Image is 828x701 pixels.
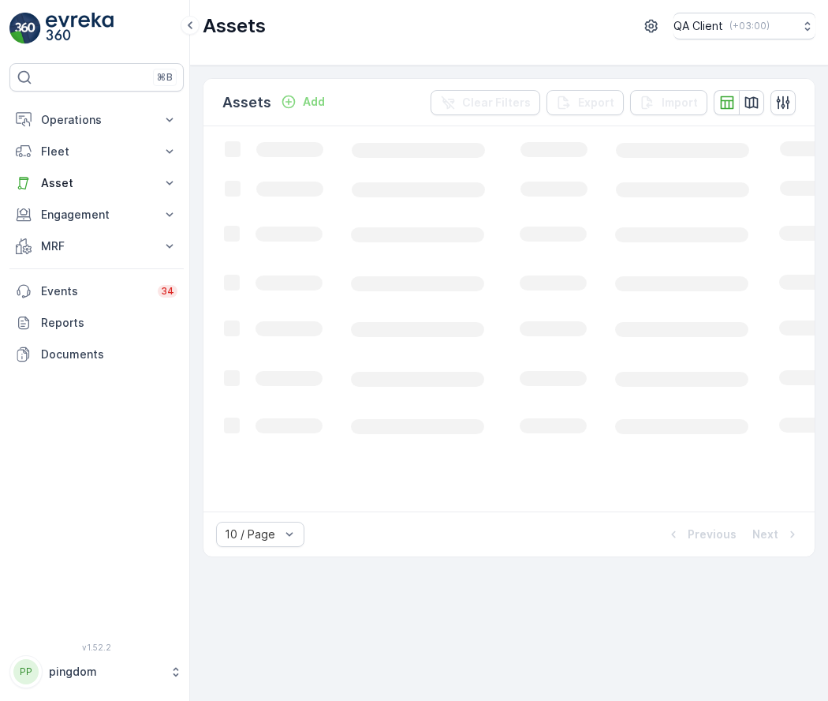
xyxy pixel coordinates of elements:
[673,13,815,39] button: QA Client(+03:00)
[222,92,271,114] p: Assets
[203,13,266,39] p: Assets
[431,90,540,115] button: Clear Filters
[9,276,184,307] a: Events34
[662,95,698,111] p: Import
[41,347,177,362] p: Documents
[546,90,624,115] button: Export
[303,94,325,110] p: Add
[673,18,723,34] p: QA Client
[157,71,173,84] p: ⌘B
[9,307,184,339] a: Reports
[9,339,184,370] a: Documents
[462,95,531,111] p: Clear Filters
[9,199,184,231] button: Engagement
[9,136,184,167] button: Fleet
[41,283,148,299] p: Events
[664,525,738,544] button: Previous
[274,92,331,111] button: Add
[41,207,152,223] p: Engagement
[161,285,174,298] p: 34
[688,527,737,542] p: Previous
[752,527,778,542] p: Next
[9,231,184,262] button: MRF
[41,144,152,159] p: Fleet
[578,95,614,111] p: Export
[729,20,770,32] p: ( +03:00 )
[13,659,39,684] div: PP
[9,167,184,199] button: Asset
[41,238,152,254] p: MRF
[49,664,162,680] p: pingdom
[46,13,114,44] img: logo_light-DOdMpM7g.png
[9,655,184,688] button: PPpingdom
[630,90,707,115] button: Import
[41,315,177,331] p: Reports
[41,175,152,191] p: Asset
[9,643,184,652] span: v 1.52.2
[9,104,184,136] button: Operations
[751,525,802,544] button: Next
[41,112,152,128] p: Operations
[9,13,41,44] img: logo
